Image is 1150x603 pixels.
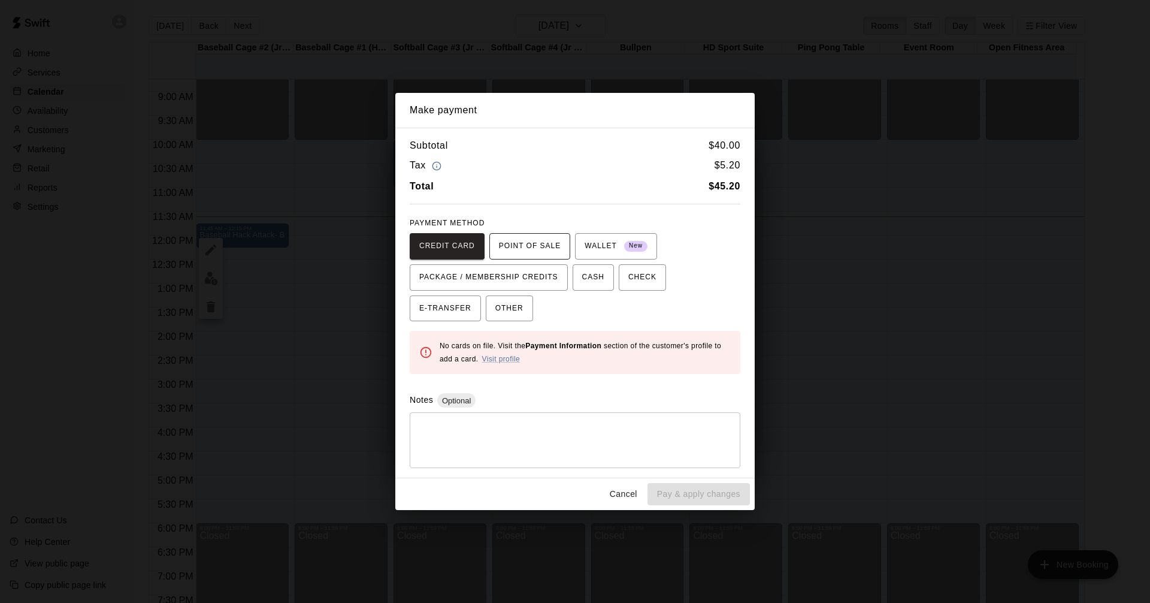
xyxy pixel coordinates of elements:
h6: $ 5.20 [715,158,740,174]
button: CASH [573,264,614,291]
span: CHECK [628,268,656,287]
a: Visit profile [482,355,520,363]
span: PACKAGE / MEMBERSHIP CREDITS [419,268,558,287]
label: Notes [410,395,433,405]
h6: Tax [410,158,444,174]
button: WALLET New [575,233,657,260]
b: Payment Information [525,342,601,350]
span: E-TRANSFER [419,299,471,318]
span: POINT OF SALE [499,237,561,256]
button: POINT OF SALE [489,233,570,260]
span: No cards on file. Visit the section of the customer's profile to add a card. [440,342,721,363]
button: CHECK [619,264,666,291]
b: $ 45.20 [709,181,740,191]
button: CREDIT CARD [410,233,485,260]
span: OTHER [495,299,523,318]
button: PACKAGE / MEMBERSHIP CREDITS [410,264,568,291]
b: Total [410,181,434,191]
span: WALLET [585,237,647,256]
span: PAYMENT METHOD [410,219,485,227]
span: CASH [582,268,604,287]
button: E-TRANSFER [410,296,481,322]
button: Cancel [604,483,643,505]
span: CREDIT CARD [419,237,475,256]
span: New [624,238,647,254]
h6: Subtotal [410,138,448,153]
button: OTHER [486,296,533,322]
span: Optional [437,396,476,405]
h2: Make payment [395,93,755,128]
h6: $ 40.00 [709,138,740,153]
